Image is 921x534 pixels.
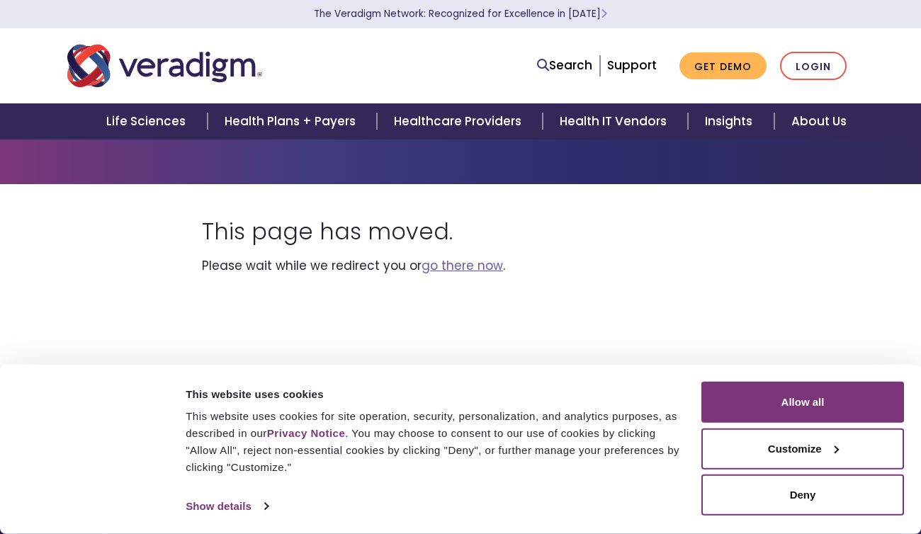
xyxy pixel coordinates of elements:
[774,103,864,140] a: About Us
[688,103,774,140] a: Insights
[202,256,719,275] p: Please wait while we redirect you or .
[701,428,904,469] button: Customize
[186,408,685,476] div: This website uses cookies for site operation, security, personalization, and analytics purposes, ...
[780,52,847,81] a: Login
[208,103,377,140] a: Health Plans + Payers
[543,103,688,140] a: Health IT Vendors
[186,385,685,402] div: This website uses cookies
[89,103,207,140] a: Life Sciences
[202,218,719,245] h1: This page has moved.
[701,382,904,423] button: Allow all
[701,475,904,516] button: Deny
[267,427,345,439] a: Privacy Notice
[607,57,657,74] a: Support
[377,103,543,140] a: Healthcare Providers
[679,52,767,80] a: Get Demo
[314,7,607,21] a: The Veradigm Network: Recognized for Excellence in [DATE]Learn More
[537,56,592,75] a: Search
[422,257,503,274] a: go there now
[601,7,607,21] span: Learn More
[186,496,268,517] a: Show details
[67,42,262,89] img: Veradigm logo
